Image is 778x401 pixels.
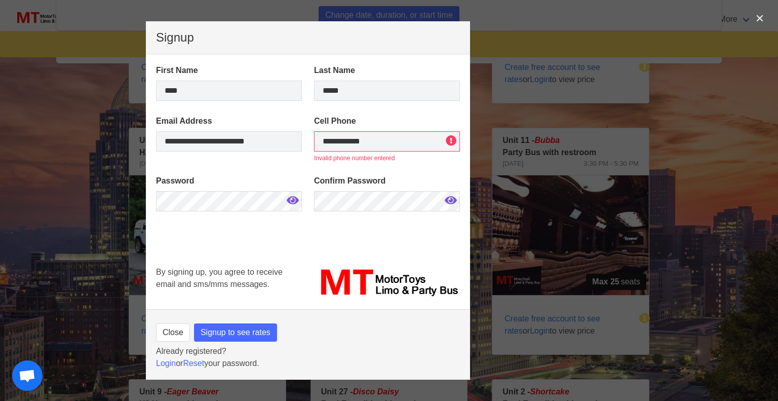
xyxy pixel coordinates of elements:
[194,323,277,342] button: Signup to see rates
[156,64,302,77] label: First Name
[156,31,460,44] p: Signup
[12,360,43,391] div: Open chat
[314,175,460,187] label: Confirm Password
[314,115,460,127] label: Cell Phone
[201,326,270,339] span: Signup to see rates
[314,154,460,163] p: Invalid phone number entered
[156,357,460,370] p: or your password.
[156,359,176,368] a: Login
[314,266,460,300] img: MT_logo_name.png
[314,64,460,77] label: Last Name
[156,226,310,302] iframe: reCAPTCHA
[150,260,308,306] div: By signing up, you agree to receive email and sms/mms messages.
[156,175,302,187] label: Password
[156,345,460,357] p: Already registered?
[156,323,190,342] button: Close
[156,115,302,127] label: Email Address
[183,359,204,368] a: Reset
